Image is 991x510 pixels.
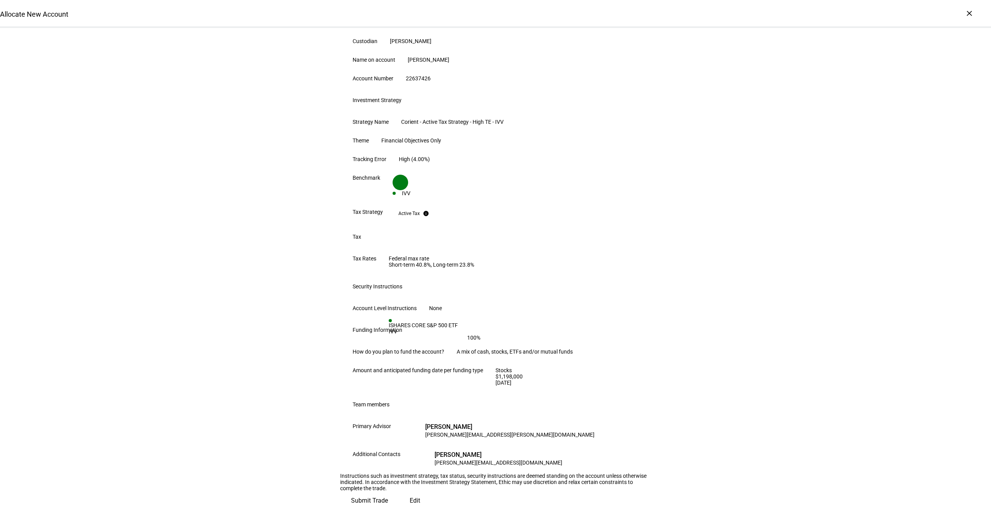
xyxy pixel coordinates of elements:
div: Corient - Active Tax Strategy - High TE - IVV [401,119,504,125]
div: Stocks [495,367,504,373]
div: Active Tax [398,210,420,217]
div: How do you plan to fund the account? [353,349,444,355]
div: [PERSON_NAME] [435,451,562,459]
div: [PERSON_NAME][EMAIL_ADDRESS][PERSON_NAME][DOMAIN_NAME] [425,431,595,439]
div: Additional Contacts [353,451,400,457]
div: $1,198,000 [495,373,504,380]
div: Security Instructions [353,283,402,290]
div: 22637426 [406,75,431,82]
div: Strategy Name [353,119,389,125]
div: Funding Information [353,327,402,333]
div: Federal max rate [389,255,474,268]
div: Amount and anticipated funding date per funding type [353,367,483,373]
div: High (4.00%) [399,156,430,162]
div: Tax Strategy [353,209,383,215]
div: Tax Rates [353,255,376,262]
button: Edit [399,491,431,510]
div: Tracking Error [353,156,386,162]
button: Submit Trade [340,491,399,510]
div: Custodian [353,38,377,44]
div: Financial Objectives Only [381,137,441,144]
div: ISHARES CORE S&P 500 ETF [389,322,480,328]
div: Investment Strategy [353,97,402,103]
div: [PERSON_NAME][EMAIL_ADDRESS][DOMAIN_NAME] [435,459,562,467]
div: Account Number [353,75,393,82]
div: Tax [353,234,361,240]
span: Edit [410,491,420,510]
span: Submit Trade [351,491,388,510]
div: Primary Advisor [353,423,391,429]
mat-icon: info [423,210,429,217]
div: FS [413,451,428,467]
div: Short-term 40.8%, Long-term 23.8% [389,262,474,268]
div: Account Level Instructions [353,305,417,311]
div: Name on account [353,57,395,63]
div: [PERSON_NAME] [390,38,431,44]
div: Instructions such as investment strategy, tax status, security instructions are deemed standing o... [340,473,651,491]
div: Theme [353,137,369,144]
div: JC [403,423,419,439]
div: Benchmark [353,175,380,181]
div: [PERSON_NAME] [408,57,449,63]
div: A mix of cash, stocks, ETFs and/or mutual funds [457,349,573,355]
div: IVV [389,328,480,335]
div: [DATE] [495,380,504,386]
div: [PERSON_NAME] [425,423,595,431]
div: None [429,305,442,311]
div: IVV [402,190,410,196]
div: Team members [353,401,389,408]
div: × [963,7,975,19]
div: 100% [389,335,480,341]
